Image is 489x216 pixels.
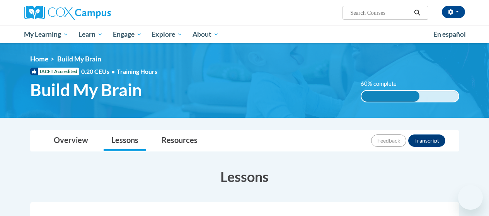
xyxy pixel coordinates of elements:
[46,131,96,151] a: Overview
[349,8,411,17] input: Search Courses
[73,26,108,43] a: Learn
[19,26,74,43] a: My Learning
[24,6,111,20] img: Cox Campus
[104,131,146,151] a: Lessons
[442,6,465,18] button: Account Settings
[152,30,182,39] span: Explore
[147,26,187,43] a: Explore
[108,26,147,43] a: Engage
[113,30,142,39] span: Engage
[428,26,471,43] a: En español
[408,134,445,147] button: Transcript
[361,91,420,102] div: 60% complete
[154,131,205,151] a: Resources
[30,80,142,100] span: Build My Brain
[117,68,157,75] span: Training Hours
[81,67,117,76] span: 0.20 CEUs
[111,68,115,75] span: •
[411,8,423,17] button: Search
[30,167,459,186] h3: Lessons
[24,6,164,20] a: Cox Campus
[19,26,471,43] div: Main menu
[30,55,48,63] a: Home
[57,55,101,63] span: Build My Brain
[433,30,466,38] span: En español
[78,30,103,39] span: Learn
[24,30,68,39] span: My Learning
[187,26,224,43] a: About
[458,185,483,210] iframe: Button to launch messaging window
[193,30,219,39] span: About
[371,134,406,147] button: Feedback
[30,68,79,75] span: IACET Accredited
[361,80,405,88] label: 60% complete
